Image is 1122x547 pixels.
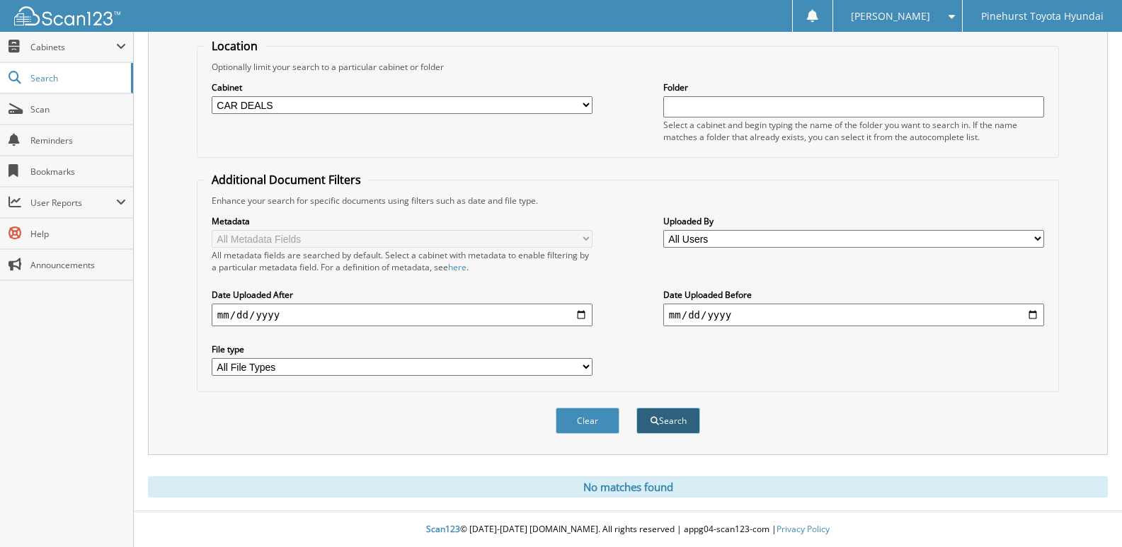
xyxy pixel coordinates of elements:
[212,215,593,227] label: Metadata
[212,343,593,355] label: File type
[205,172,368,188] legend: Additional Document Filters
[1051,479,1122,547] iframe: Chat Widget
[212,81,593,93] label: Cabinet
[30,228,126,240] span: Help
[148,476,1108,497] div: No matches found
[205,195,1051,207] div: Enhance your search for specific documents using filters such as date and file type.
[134,512,1122,547] div: © [DATE]-[DATE] [DOMAIN_NAME]. All rights reserved | appg04-scan123-com |
[663,119,1044,143] div: Select a cabinet and begin typing the name of the folder you want to search in. If the name match...
[30,72,124,84] span: Search
[448,261,466,273] a: here
[30,259,126,271] span: Announcements
[30,134,126,146] span: Reminders
[663,215,1044,227] label: Uploaded By
[14,6,120,25] img: scan123-logo-white.svg
[30,166,126,178] span: Bookmarks
[426,523,460,535] span: Scan123
[663,81,1044,93] label: Folder
[981,12,1104,21] span: Pinehurst Toyota Hyundai
[212,289,593,301] label: Date Uploaded After
[777,523,830,535] a: Privacy Policy
[30,41,116,53] span: Cabinets
[663,304,1044,326] input: end
[851,12,930,21] span: [PERSON_NAME]
[663,289,1044,301] label: Date Uploaded Before
[636,408,700,434] button: Search
[30,103,126,115] span: Scan
[30,197,116,209] span: User Reports
[205,61,1051,73] div: Optionally limit your search to a particular cabinet or folder
[212,304,593,326] input: start
[556,408,619,434] button: Clear
[212,249,593,273] div: All metadata fields are searched by default. Select a cabinet with metadata to enable filtering b...
[205,38,265,54] legend: Location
